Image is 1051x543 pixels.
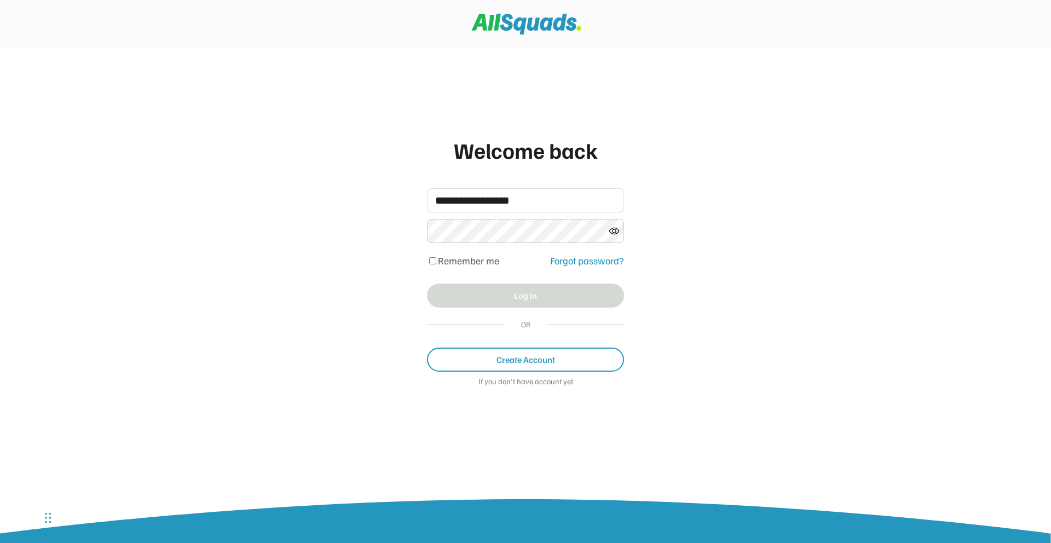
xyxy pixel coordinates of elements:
button: Log in [427,284,624,308]
div: Welcome back [427,134,624,166]
button: Create Account [427,348,624,372]
img: Squad%20Logo.svg [472,14,581,34]
div: OR [516,319,535,330]
label: Remember me [438,255,499,267]
div: If you don't have account yet [427,377,624,388]
div: Forgot password? [550,253,624,268]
